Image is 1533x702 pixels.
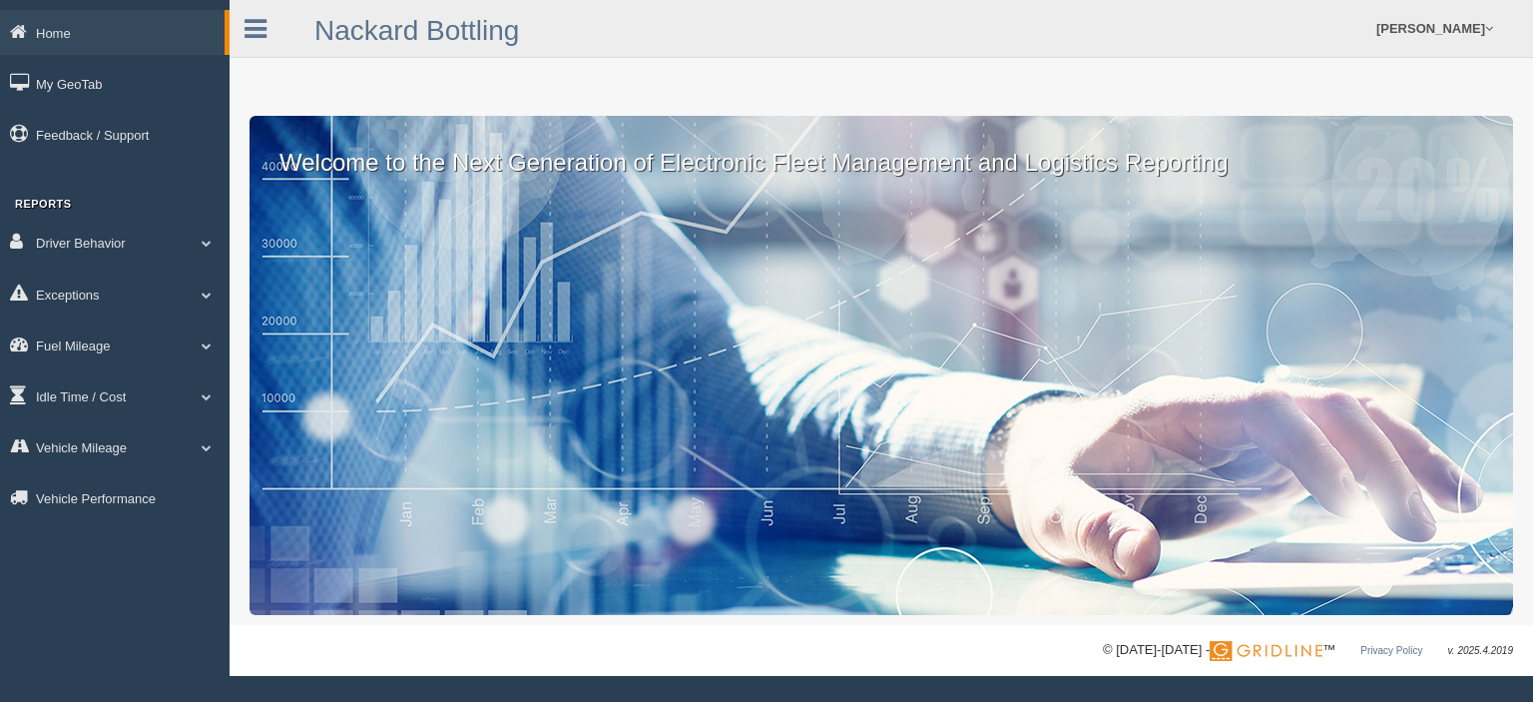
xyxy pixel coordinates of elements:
img: Gridline [1210,641,1322,661]
a: Privacy Policy [1360,645,1422,656]
span: v. 2025.4.2019 [1448,645,1513,656]
div: © [DATE]-[DATE] - ™ [1103,640,1513,661]
p: Welcome to the Next Generation of Electronic Fleet Management and Logistics Reporting [250,116,1513,180]
a: Nackard Bottling [314,15,519,46]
